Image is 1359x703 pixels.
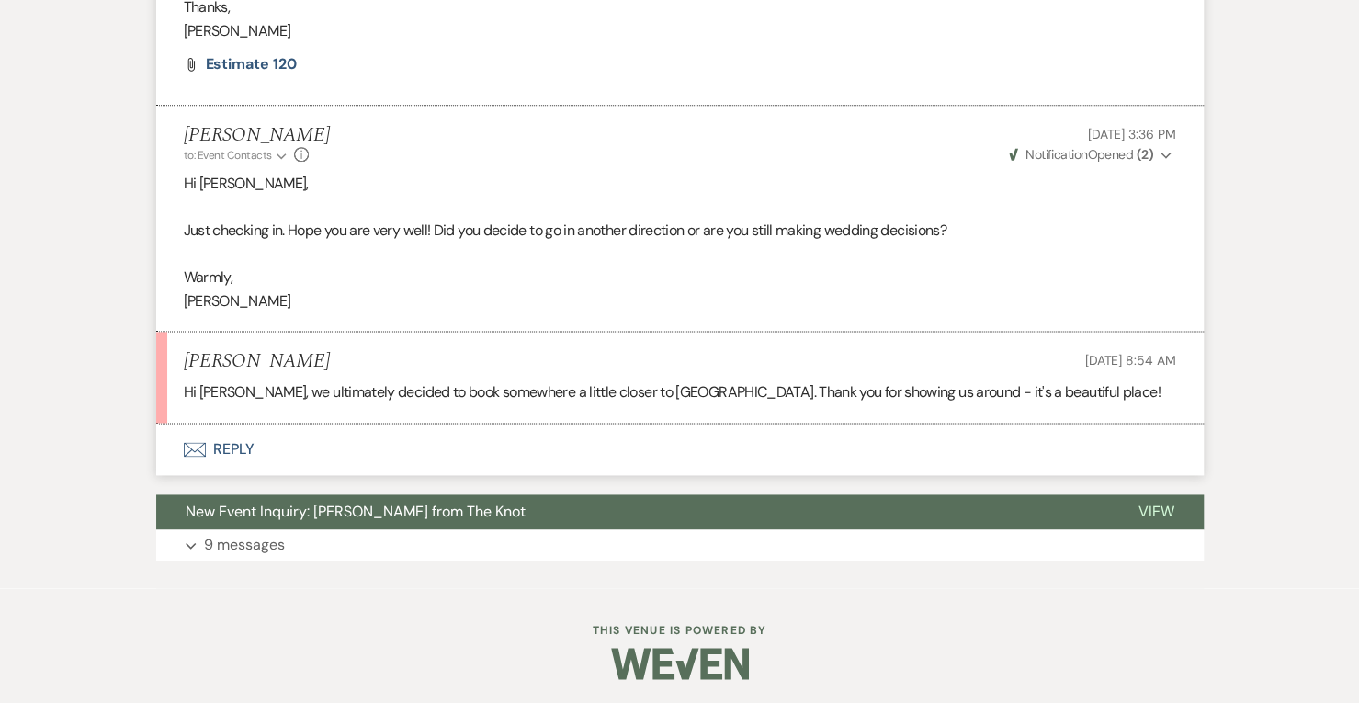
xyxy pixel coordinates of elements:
span: New Event Inquiry: [PERSON_NAME] from The Knot [186,502,526,521]
button: NotificationOpened (2) [1006,145,1176,164]
button: 9 messages [156,529,1204,561]
button: View [1109,494,1204,529]
strong: ( 2 ) [1136,146,1152,163]
img: Weven Logo [611,631,749,696]
p: 9 messages [204,533,285,557]
span: View [1138,502,1174,521]
span: Estimate 120 [206,54,297,74]
p: Warmly, [184,266,1176,289]
span: Opened [1009,146,1153,163]
h5: [PERSON_NAME] [184,124,330,147]
p: [PERSON_NAME] [184,19,1176,43]
span: [DATE] 8:54 AM [1084,352,1175,369]
span: [DATE] 3:36 PM [1087,126,1175,142]
button: New Event Inquiry: [PERSON_NAME] from The Knot [156,494,1109,529]
a: Estimate 120 [206,57,297,72]
p: Just checking in. Hope you are very well! Did you decide to go in another direction or are you st... [184,219,1176,243]
span: Notification [1025,146,1087,163]
p: Hi [PERSON_NAME], we ultimately decided to book somewhere a little closer to [GEOGRAPHIC_DATA]. T... [184,380,1176,404]
button: to: Event Contacts [184,147,289,164]
h5: [PERSON_NAME] [184,350,330,373]
p: [PERSON_NAME] [184,289,1176,313]
span: to: Event Contacts [184,148,272,163]
p: Hi [PERSON_NAME], [184,172,1176,196]
button: Reply [156,424,1204,475]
